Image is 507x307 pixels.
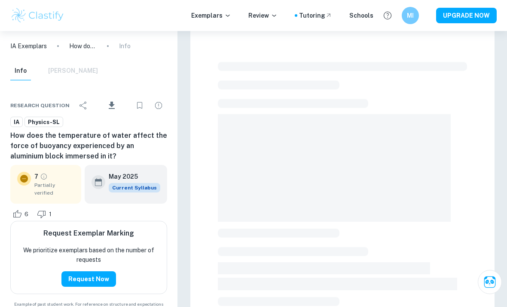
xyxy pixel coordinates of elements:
[10,117,23,127] a: IA
[109,172,153,181] h6: May 2025
[406,11,415,20] h6: MI
[191,11,231,20] p: Exemplars
[299,11,332,20] a: Tutoring
[61,271,116,287] button: Request Now
[109,183,160,192] div: This exemplar is based on the current syllabus. Feel free to refer to it for inspiration/ideas wh...
[18,245,160,264] p: We prioritize exemplars based on the number of requests
[436,8,497,23] button: UPGRADE NOW
[131,97,148,114] div: Bookmark
[10,41,47,51] a: IA Exemplars
[10,7,65,24] img: Clastify logo
[94,94,129,117] div: Download
[10,102,70,109] span: Research question
[20,210,33,219] span: 6
[380,8,395,23] button: Help and Feedback
[44,210,56,219] span: 1
[150,97,167,114] div: Report issue
[478,270,502,294] button: Ask Clai
[119,41,131,51] p: Info
[35,207,56,221] div: Dislike
[10,130,167,161] h6: How does the temperature of water affect the force of buoyancy experienced by an aluminium block ...
[25,118,63,127] span: Physics-SL
[40,173,48,180] a: Grade partially verified
[34,172,38,181] p: 7
[402,7,419,24] button: MI
[69,41,97,51] p: How does the temperature of water affect the force of buoyancy experienced by an aluminium block ...
[349,11,373,20] a: Schools
[10,207,33,221] div: Like
[109,183,160,192] span: Current Syllabus
[24,117,63,127] a: Physics-SL
[34,181,74,197] span: Partially verified
[11,118,22,127] span: IA
[43,228,134,239] h6: Request Exemplar Marking
[248,11,278,20] p: Review
[75,97,92,114] div: Share
[10,62,31,81] button: Info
